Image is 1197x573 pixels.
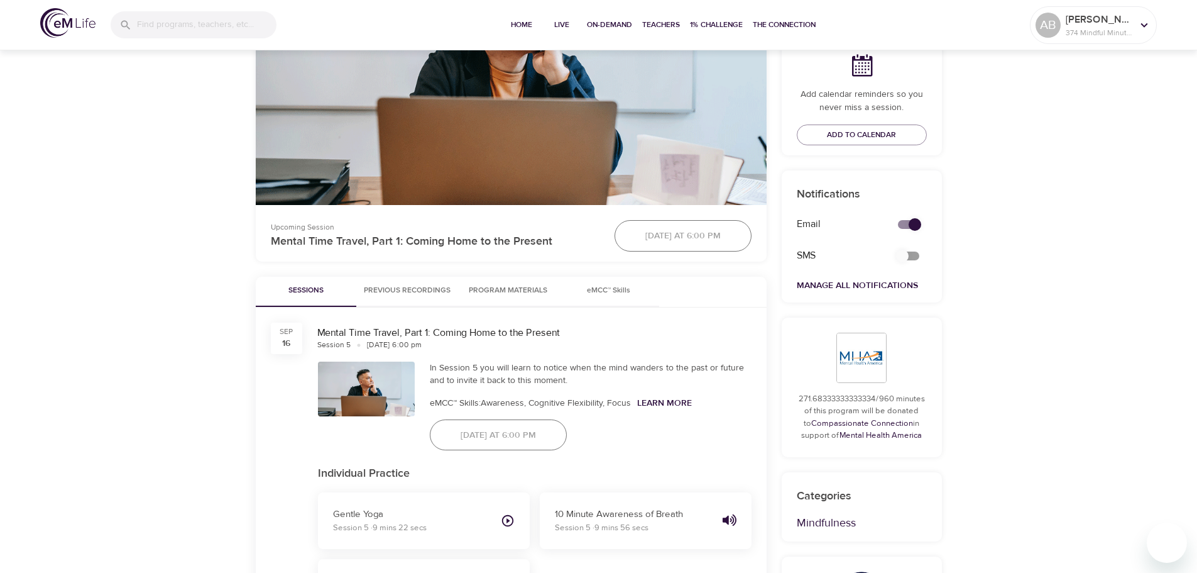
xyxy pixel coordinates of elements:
span: Teachers [642,18,680,31]
p: Add calendar reminders so you never miss a session. [797,88,927,114]
p: Notifications [797,186,927,203]
a: Manage All Notifications [797,280,918,291]
div: In Session 5 you will learn to notice when the mind wanders to the past or future and to invite i... [430,362,752,387]
p: Gentle Yoga [333,508,491,522]
p: 374 Mindful Minutes [1066,27,1132,38]
span: Program Materials [466,284,551,298]
p: Individual Practice [318,465,752,482]
p: [PERSON_NAME] [1066,12,1132,27]
div: Email [789,209,883,239]
button: Gentle YogaSession 5 ·9 mins 22 secs [318,492,530,549]
button: Add to Calendar [797,125,927,145]
div: Sep [280,326,293,337]
img: logo [40,8,96,38]
p: Mental Time Travel, Part 1: Coming Home to the Present [271,233,599,250]
p: Mindfulness [797,515,927,531]
div: [DATE] 6:00 pm [367,340,422,350]
span: Sessions [263,284,349,298]
a: Compassionate Connection [811,418,913,428]
span: Live [547,18,577,31]
div: Mental Time Travel, Part 1: Coming Home to the Present [317,326,752,340]
span: · 9 mins 22 secs [371,523,427,533]
span: The Connection [753,18,816,31]
span: · 9 mins 56 secs [593,523,648,533]
p: 271.68333333333334/960 minutes of this program will be donated to in support of [797,393,927,442]
p: Upcoming Session [271,221,599,233]
span: 1% Challenge [690,18,743,31]
a: Learn More [637,398,692,409]
p: 10 Minute Awareness of Breath [555,508,713,522]
div: 16 [282,337,290,350]
span: eMCC™ Skills [566,284,652,298]
span: On-Demand [587,18,632,31]
span: Home [506,18,537,31]
span: Add to Calendar [827,128,896,142]
div: SMS [789,241,883,270]
button: 10 Minute Awareness of BreathSession 5 ·9 mins 56 secs [540,492,752,549]
p: Categories [797,487,927,504]
span: Previous Recordings [364,284,451,298]
input: Find programs, teachers, etc... [137,11,276,38]
a: Mental Health America [839,430,922,440]
p: Session 5 [555,522,713,535]
div: AB [1036,13,1061,38]
span: eMCC™ Skills: Awareness, Cognitive Flexibility, Focus [430,398,631,409]
iframe: Button to launch messaging window [1147,523,1187,563]
div: Session 5 [317,340,351,350]
p: Session 5 [333,522,491,535]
